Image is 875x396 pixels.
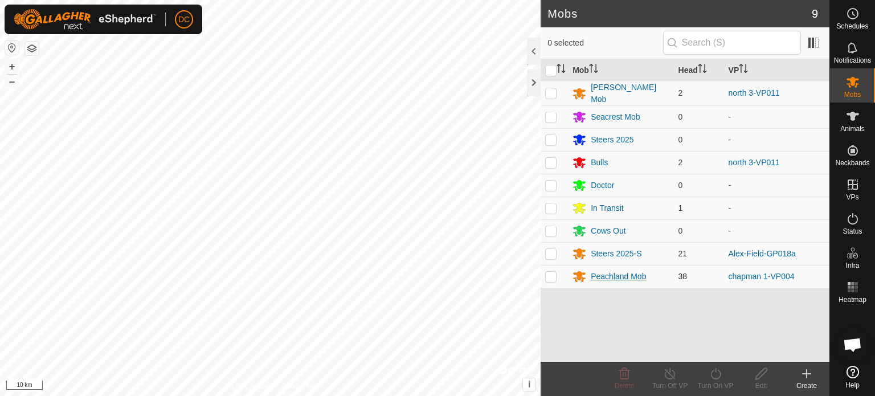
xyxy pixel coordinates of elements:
[615,382,635,390] span: Delete
[729,158,780,167] a: north 3-VP011
[591,81,669,105] div: [PERSON_NAME] Mob
[839,296,866,303] span: Heatmap
[674,59,724,81] th: Head
[843,228,862,235] span: Status
[812,5,818,22] span: 9
[724,174,829,197] td: -
[591,248,642,260] div: Steers 2025-S
[678,249,688,258] span: 21
[845,382,860,389] span: Help
[5,60,19,74] button: +
[589,66,598,75] p-sorticon: Activate to sort
[724,105,829,128] td: -
[281,381,315,391] a: Contact Us
[830,361,875,393] a: Help
[678,88,683,97] span: 2
[547,37,663,49] span: 0 selected
[729,249,796,258] a: Alex-Field-GP018a
[834,57,871,64] span: Notifications
[523,378,535,391] button: i
[591,202,624,214] div: In Transit
[5,41,19,55] button: Reset Map
[724,128,829,151] td: -
[836,328,870,362] div: Open chat
[678,226,683,235] span: 0
[739,66,748,75] p-sorticon: Activate to sort
[678,272,688,281] span: 38
[844,91,861,98] span: Mobs
[547,7,812,21] h2: Mobs
[226,381,268,391] a: Privacy Policy
[836,23,868,30] span: Schedules
[528,379,530,389] span: i
[729,272,795,281] a: chapman 1-VP004
[5,75,19,88] button: –
[840,125,865,132] span: Animals
[724,219,829,242] td: -
[591,225,625,237] div: Cows Out
[557,66,566,75] p-sorticon: Activate to sort
[835,160,869,166] span: Neckbands
[738,381,784,391] div: Edit
[591,157,608,169] div: Bulls
[678,181,683,190] span: 0
[647,381,693,391] div: Turn Off VP
[784,381,829,391] div: Create
[724,59,829,81] th: VP
[14,9,156,30] img: Gallagher Logo
[25,42,39,55] button: Map Layers
[845,262,859,269] span: Infra
[678,112,683,121] span: 0
[678,203,683,213] span: 1
[729,88,780,97] a: north 3-VP011
[591,271,646,283] div: Peachland Mob
[698,66,707,75] p-sorticon: Activate to sort
[568,59,673,81] th: Mob
[591,134,634,146] div: Steers 2025
[846,194,858,201] span: VPs
[591,179,614,191] div: Doctor
[591,111,640,123] div: Seacrest Mob
[178,14,190,26] span: DC
[663,31,801,55] input: Search (S)
[678,135,683,144] span: 0
[678,158,683,167] span: 2
[724,197,829,219] td: -
[693,381,738,391] div: Turn On VP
